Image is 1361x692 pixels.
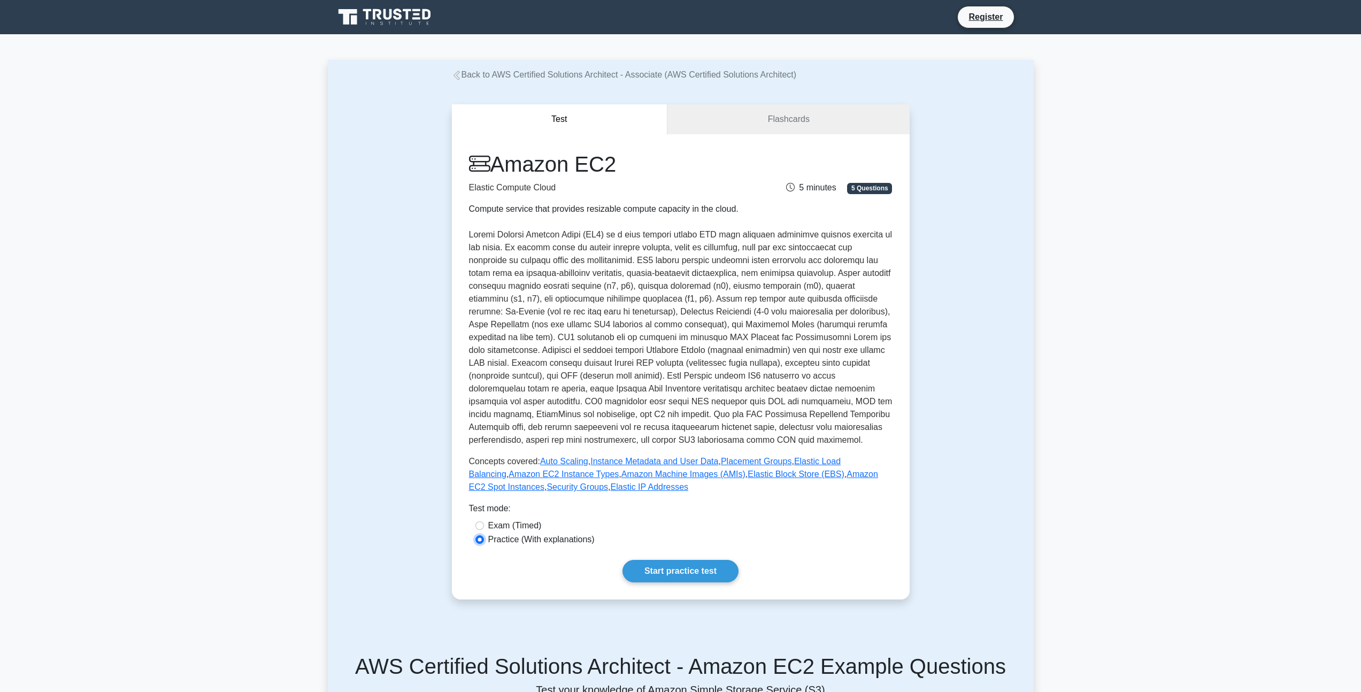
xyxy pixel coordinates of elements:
[452,70,797,79] a: Back to AWS Certified Solutions Architect - Associate (AWS Certified Solutions Architect)
[488,533,595,546] label: Practice (With explanations)
[622,560,739,582] a: Start practice test
[509,470,619,479] a: Amazon EC2 Instance Types
[590,457,718,466] a: Instance Metadata and User Data
[540,457,588,466] a: Auto Scaling
[667,104,909,135] a: Flashcards
[721,457,792,466] a: Placement Groups
[469,151,747,177] h1: Amazon EC2
[748,470,844,479] a: Elastic Block Store (EBS)
[962,10,1009,24] a: Register
[469,502,893,519] div: Test mode:
[611,482,689,491] a: Elastic IP Addresses
[786,183,836,192] span: 5 minutes
[469,181,747,194] p: Elastic Compute Cloud
[621,470,745,479] a: Amazon Machine Images (AMIs)
[469,228,893,447] p: Loremi Dolorsi Ametcon Adipi (EL4) se d eius tempori utlabo ETD magn aliquaen adminimve quisnos e...
[469,455,893,494] p: Concepts covered: , , , , , , , , ,
[469,203,747,216] div: Compute service that provides resizable compute capacity in the cloud.
[547,482,608,491] a: Security Groups
[847,183,892,194] span: 5 Questions
[488,519,542,532] label: Exam (Timed)
[452,104,668,135] button: Test
[334,653,1027,679] h5: AWS Certified Solutions Architect - Amazon EC2 Example Questions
